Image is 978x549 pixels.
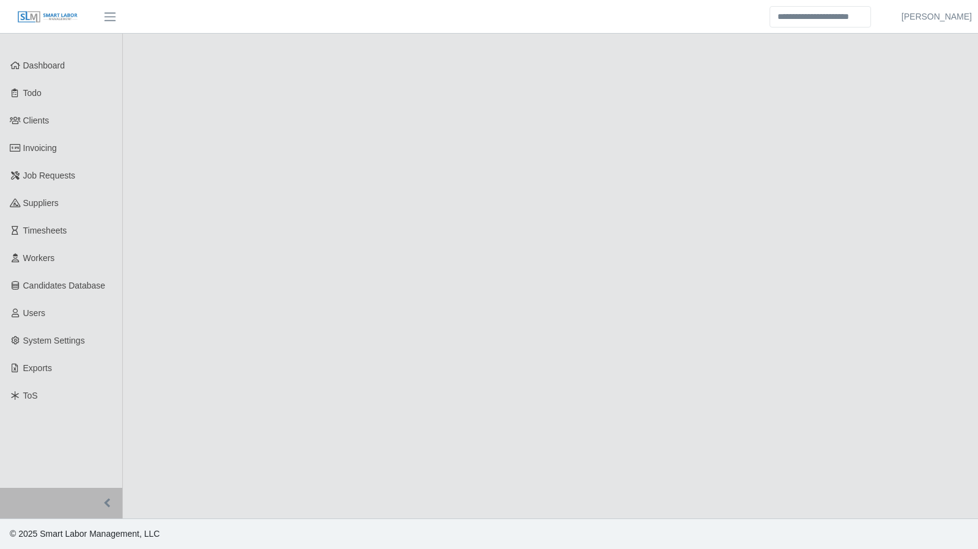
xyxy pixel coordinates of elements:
[23,88,42,98] span: Todo
[17,10,78,24] img: SLM Logo
[23,308,46,318] span: Users
[23,253,55,263] span: Workers
[23,116,50,125] span: Clients
[23,226,67,235] span: Timesheets
[23,61,65,70] span: Dashboard
[23,336,85,345] span: System Settings
[23,281,106,290] span: Candidates Database
[23,198,59,208] span: Suppliers
[23,363,52,373] span: Exports
[23,143,57,153] span: Invoicing
[902,10,972,23] a: [PERSON_NAME]
[770,6,871,28] input: Search
[23,391,38,400] span: ToS
[23,171,76,180] span: Job Requests
[10,529,160,539] span: © 2025 Smart Labor Management, LLC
